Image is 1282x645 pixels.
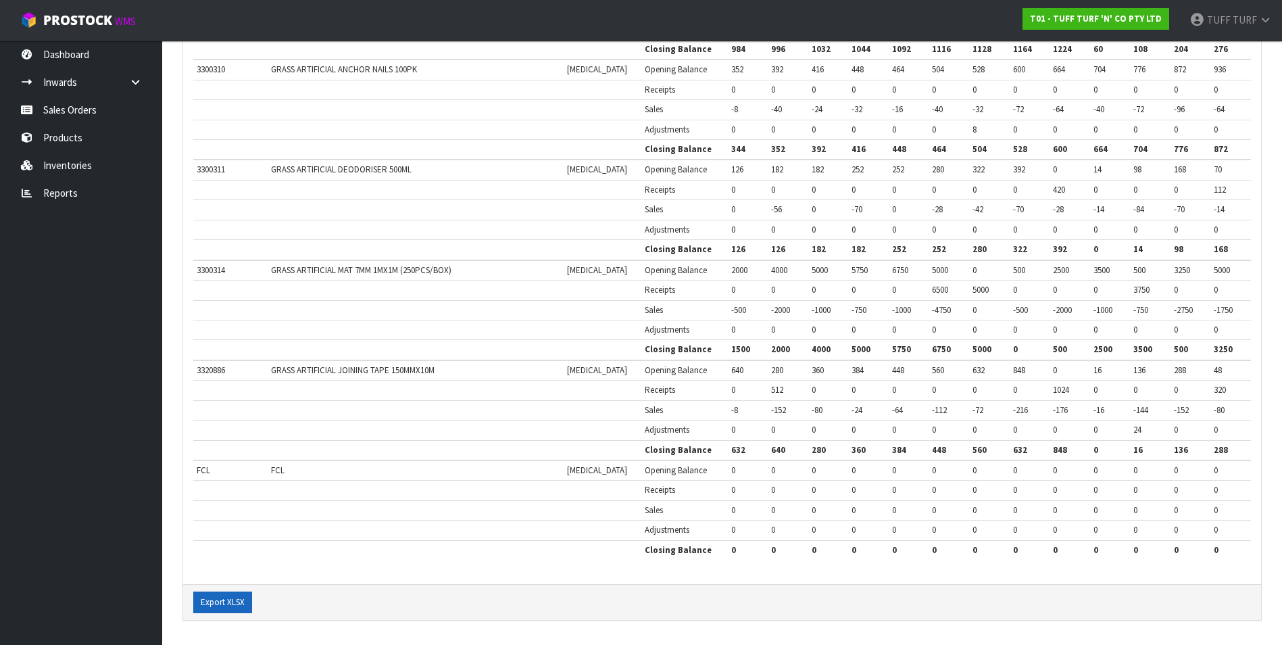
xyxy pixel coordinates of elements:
[1174,224,1178,235] span: 0
[641,381,727,400] td: Receipts
[1174,243,1183,255] span: 98
[1214,124,1218,135] span: 0
[812,124,816,135] span: 0
[268,360,537,381] td: GRASS ARTIFICIAL JOINING TAPE 150MMX10M
[1053,343,1067,355] span: 500
[1133,184,1137,195] span: 0
[641,400,727,420] td: Sales
[892,84,896,95] span: 0
[932,264,948,276] span: 5000
[731,243,745,255] span: 126
[852,143,866,155] span: 416
[1174,184,1178,195] span: 0
[641,100,727,120] td: Sales
[1133,324,1137,335] span: 0
[972,324,977,335] span: 0
[852,343,870,355] span: 5000
[1214,43,1228,55] span: 276
[1013,424,1017,435] span: 0
[1013,64,1025,75] span: 600
[852,324,856,335] span: 0
[193,260,268,281] td: 3300314
[1053,384,1069,396] span: 1024
[564,360,642,381] td: [MEDICAL_DATA]
[972,124,977,135] span: 8
[1093,384,1098,396] span: 0
[731,184,735,195] span: 0
[1013,284,1017,295] span: 0
[852,224,856,235] span: 0
[1133,264,1145,276] span: 500
[193,592,252,613] button: Export XLSX
[641,120,727,139] td: Adjustments
[1093,224,1098,235] span: 0
[1214,264,1230,276] span: 5000
[1013,143,1027,155] span: 528
[852,64,864,75] span: 448
[892,404,903,416] span: -64
[1053,204,1064,215] span: -28
[1133,284,1150,295] span: 3750
[1053,284,1057,295] span: 0
[852,364,864,376] span: 384
[932,404,947,416] span: -112
[1214,404,1225,416] span: -80
[932,164,944,175] span: 280
[932,364,944,376] span: 560
[932,143,946,155] span: 464
[1214,64,1226,75] span: 936
[972,243,987,255] span: 280
[1174,284,1178,295] span: 0
[1174,343,1188,355] span: 500
[1133,364,1145,376] span: 136
[1053,43,1072,55] span: 1224
[892,324,896,335] span: 0
[972,43,991,55] span: 1128
[932,204,943,215] span: -28
[1093,43,1103,55] span: 60
[771,324,775,335] span: 0
[1174,84,1178,95] span: 0
[731,324,735,335] span: 0
[932,284,948,295] span: 6500
[1133,124,1137,135] span: 0
[1207,14,1257,26] span: TUFF TURF
[731,143,745,155] span: 344
[43,11,112,29] span: ProStock
[641,200,727,220] td: Sales
[731,164,743,175] span: 126
[771,424,775,435] span: 0
[812,404,822,416] span: -80
[932,224,936,235] span: 0
[892,304,911,316] span: -1000
[1093,164,1102,175] span: 14
[1214,103,1225,115] span: -64
[731,343,750,355] span: 1500
[20,11,37,28] img: cube-alt.png
[1013,84,1017,95] span: 0
[1214,384,1226,396] span: 320
[1174,384,1178,396] span: 0
[731,43,745,55] span: 984
[731,124,735,135] span: 0
[1013,243,1027,255] span: 322
[972,103,983,115] span: -32
[1093,204,1104,215] span: -14
[852,124,856,135] span: 0
[1133,304,1148,316] span: -750
[812,204,816,215] span: 0
[641,260,727,281] td: Opening Balance
[1053,143,1067,155] span: 600
[1214,424,1218,435] span: 0
[731,204,735,215] span: 0
[812,384,816,396] span: 0
[892,164,904,175] span: 252
[268,59,537,80] td: GRASS ARTIFICIAL ANCHOR NAILS 100PK
[852,404,862,416] span: -24
[932,64,944,75] span: 504
[1214,204,1225,215] span: -14
[771,64,783,75] span: 392
[1214,284,1218,295] span: 0
[892,384,896,396] span: 0
[892,284,896,295] span: 0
